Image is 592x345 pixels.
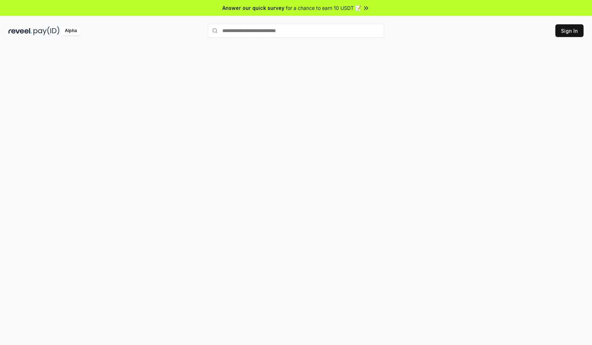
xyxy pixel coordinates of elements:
[33,26,60,35] img: pay_id
[222,4,284,12] span: Answer our quick survey
[61,26,81,35] div: Alpha
[8,26,32,35] img: reveel_dark
[286,4,361,12] span: for a chance to earn 10 USDT 📝
[555,24,584,37] button: Sign In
